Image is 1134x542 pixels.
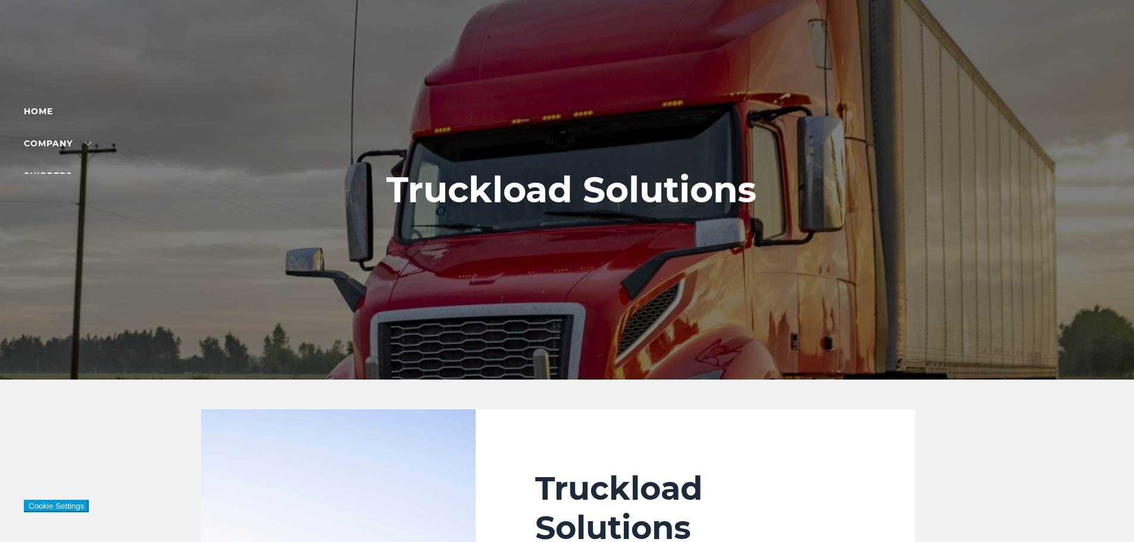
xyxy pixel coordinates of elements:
button: Cookie Settings [24,500,89,512]
a: Home [24,106,53,117]
h1: Truckload Solutions [386,170,757,210]
a: SHIPPERS [24,170,91,181]
a: Company [24,138,92,149]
